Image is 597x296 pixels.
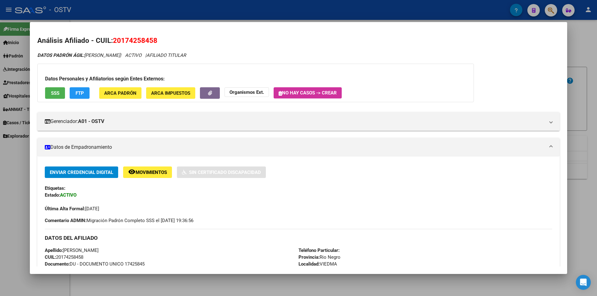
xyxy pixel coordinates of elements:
mat-panel-title: Datos de Empadronamiento [45,143,545,151]
button: FTP [70,87,90,99]
span: ARCA Impuestos [151,90,190,96]
strong: CUIL: [45,254,56,260]
span: DU - DOCUMENTO UNICO 17425845 [45,261,145,267]
span: ARCA Padrón [104,90,137,96]
strong: ACTIVO [60,192,76,198]
strong: Apellido: [45,248,63,253]
span: Rio Negro [298,254,340,260]
span: [DATE] [45,206,99,212]
strong: Provincia: [298,254,320,260]
span: VIEDMA [298,261,337,267]
strong: Estado: [45,192,60,198]
button: Organismos Ext. [224,87,269,97]
mat-icon: remove_red_eye [128,168,136,175]
span: Enviar Credencial Digital [50,170,113,175]
button: Movimientos [123,166,172,178]
span: AFILIADO TITULAR [146,52,186,58]
span: [PERSON_NAME] [37,52,120,58]
strong: Comentario ADMIN: [45,218,86,223]
strong: Documento: [45,261,70,267]
span: [PERSON_NAME] [45,248,99,253]
strong: Teléfono Particular: [298,248,340,253]
h3: Datos Personales y Afiliatorios según Entes Externos: [45,75,466,83]
span: FTP [76,90,84,96]
mat-expansion-panel-header: Gerenciador:A01 - OSTV [37,112,560,131]
mat-expansion-panel-header: Datos de Empadronamiento [37,138,560,157]
span: 20174258458 [45,254,83,260]
button: SSS [45,87,65,99]
button: ARCA Padrón [99,87,141,99]
span: Sin Certificado Discapacidad [189,170,261,175]
span: 20174258458 [113,36,157,44]
mat-panel-title: Gerenciador: [45,118,545,125]
strong: DATOS PADRÓN ÁGIL: [37,52,84,58]
strong: Organismos Ext. [229,89,264,95]
span: SSS [51,90,59,96]
strong: A01 - OSTV [78,118,104,125]
button: Sin Certificado Discapacidad [177,166,266,178]
span: Movimientos [136,170,167,175]
i: | ACTIVO | [37,52,186,58]
div: Open Intercom Messenger [576,275,591,290]
h2: Análisis Afiliado - CUIL: [37,35,560,46]
button: No hay casos -> Crear [274,87,342,98]
strong: Etiquetas: [45,185,65,191]
span: Migración Padrón Completo SSS el [DATE] 19:36:56 [45,217,193,224]
button: Enviar Credencial Digital [45,166,118,178]
span: No hay casos -> Crear [279,90,337,96]
button: ARCA Impuestos [146,87,195,99]
h3: DATOS DEL AFILIADO [45,235,552,241]
strong: Última Alta Formal: [45,206,85,212]
strong: Localidad: [298,261,320,267]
